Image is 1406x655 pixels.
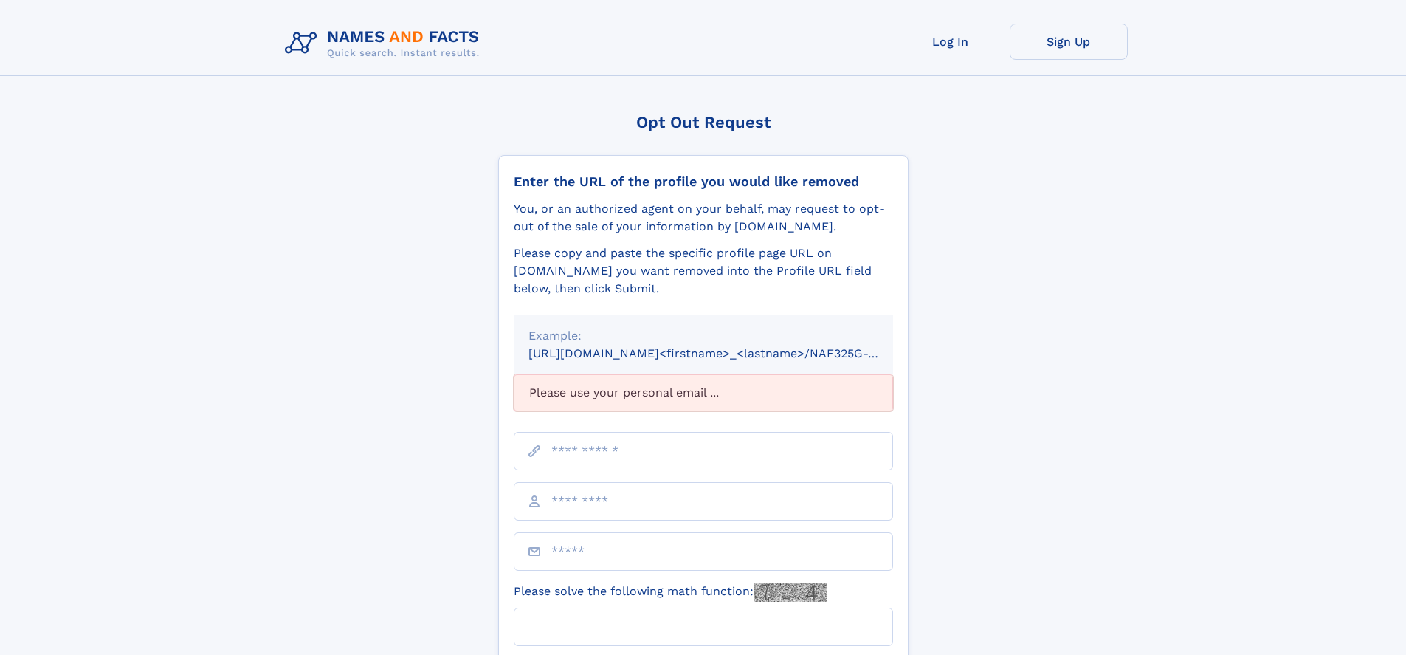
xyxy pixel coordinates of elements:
label: Please solve the following math function: [514,583,827,602]
div: Enter the URL of the profile you would like removed [514,174,893,190]
a: Sign Up [1010,24,1128,60]
small: [URL][DOMAIN_NAME]<firstname>_<lastname>/NAF325G-xxxxxxxx [528,346,921,360]
div: Please use your personal email ... [514,374,893,411]
div: You, or an authorized agent on your behalf, may request to opt-out of the sale of your informatio... [514,200,893,236]
img: Logo Names and Facts [279,24,492,64]
div: Example: [528,327,878,345]
a: Log In [892,24,1010,60]
div: Opt Out Request [498,113,909,131]
div: Please copy and paste the specific profile page URL on [DOMAIN_NAME] you want removed into the Pr... [514,244,893,298]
